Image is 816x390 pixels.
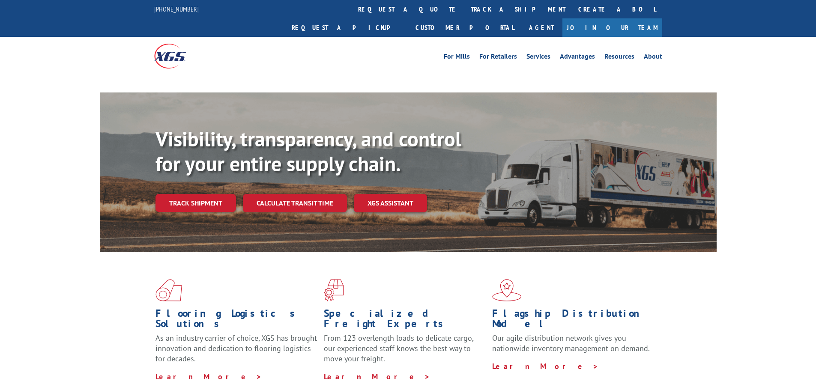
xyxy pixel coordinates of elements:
[560,53,595,63] a: Advantages
[562,18,662,37] a: Join Our Team
[155,194,236,212] a: Track shipment
[526,53,550,63] a: Services
[604,53,634,63] a: Resources
[409,18,520,37] a: Customer Portal
[155,125,461,177] b: Visibility, transparency, and control for your entire supply chain.
[492,333,650,353] span: Our agile distribution network gives you nationwide inventory management on demand.
[520,18,562,37] a: Agent
[324,279,344,301] img: xgs-icon-focused-on-flooring-red
[444,53,470,63] a: For Mills
[155,372,262,381] a: Learn More >
[243,194,347,212] a: Calculate transit time
[492,361,599,371] a: Learn More >
[324,333,486,371] p: From 123 overlength loads to delicate cargo, our experienced staff knows the best way to move you...
[324,308,486,333] h1: Specialized Freight Experts
[492,308,654,333] h1: Flagship Distribution Model
[492,279,522,301] img: xgs-icon-flagship-distribution-model-red
[479,53,517,63] a: For Retailers
[154,5,199,13] a: [PHONE_NUMBER]
[155,333,317,363] span: As an industry carrier of choice, XGS has brought innovation and dedication to flooring logistics...
[155,308,317,333] h1: Flooring Logistics Solutions
[644,53,662,63] a: About
[285,18,409,37] a: Request a pickup
[155,279,182,301] img: xgs-icon-total-supply-chain-intelligence-red
[324,372,430,381] a: Learn More >
[354,194,427,212] a: XGS ASSISTANT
